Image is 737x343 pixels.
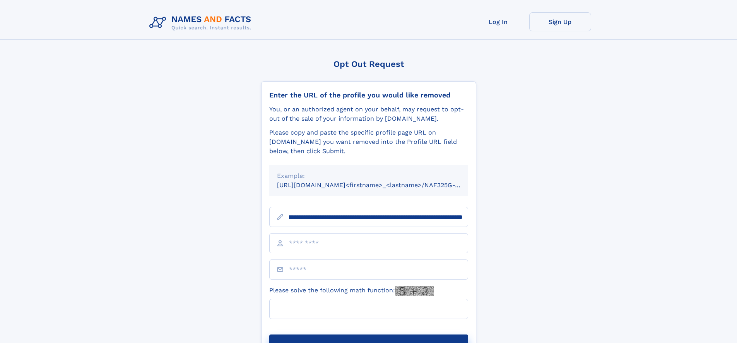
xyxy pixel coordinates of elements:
[277,181,483,189] small: [URL][DOMAIN_NAME]<firstname>_<lastname>/NAF325G-xxxxxxxx
[269,128,468,156] div: Please copy and paste the specific profile page URL on [DOMAIN_NAME] you want removed into the Pr...
[269,105,468,123] div: You, or an authorized agent on your behalf, may request to opt-out of the sale of your informatio...
[269,286,434,296] label: Please solve the following math function:
[529,12,591,31] a: Sign Up
[277,171,460,181] div: Example:
[261,59,476,69] div: Opt Out Request
[467,12,529,31] a: Log In
[269,91,468,99] div: Enter the URL of the profile you would like removed
[146,12,258,33] img: Logo Names and Facts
